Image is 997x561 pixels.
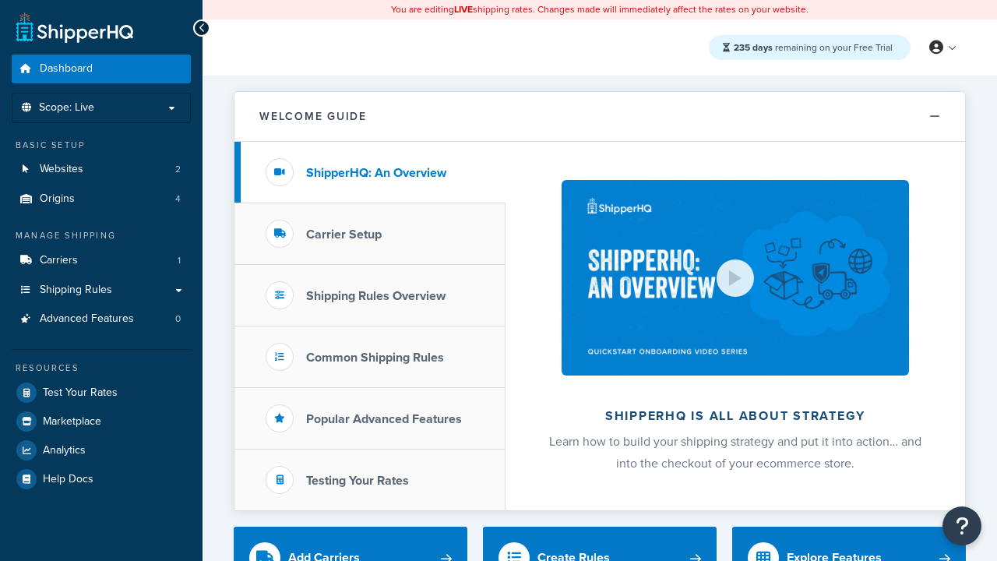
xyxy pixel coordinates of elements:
[734,41,773,55] strong: 235 days
[12,155,191,184] a: Websites2
[12,246,191,275] li: Carriers
[306,228,382,242] h3: Carrier Setup
[175,163,181,176] span: 2
[39,101,94,115] span: Scope: Live
[43,473,93,486] span: Help Docs
[43,444,86,457] span: Analytics
[306,474,409,488] h3: Testing Your Rates
[40,312,134,326] span: Advanced Features
[12,436,191,464] a: Analytics
[12,305,191,333] li: Advanced Features
[12,229,191,242] div: Manage Shipping
[12,276,191,305] a: Shipping Rules
[234,92,965,142] button: Welcome Guide
[175,312,181,326] span: 0
[942,506,981,545] button: Open Resource Center
[43,415,101,429] span: Marketplace
[454,2,473,16] b: LIVE
[40,254,78,267] span: Carriers
[549,432,921,472] span: Learn how to build your shipping strategy and put it into action… and into the checkout of your e...
[12,362,191,375] div: Resources
[12,465,191,493] a: Help Docs
[562,180,909,376] img: ShipperHQ is all about strategy
[12,185,191,213] a: Origins4
[12,305,191,333] a: Advanced Features0
[259,111,367,122] h2: Welcome Guide
[40,62,93,76] span: Dashboard
[12,185,191,213] li: Origins
[12,139,191,152] div: Basic Setup
[306,351,444,365] h3: Common Shipping Rules
[40,284,112,297] span: Shipping Rules
[12,246,191,275] a: Carriers1
[178,254,181,267] span: 1
[734,41,893,55] span: remaining on your Free Trial
[12,155,191,184] li: Websites
[547,409,924,423] h2: ShipperHQ is all about strategy
[43,386,118,400] span: Test Your Rates
[12,55,191,83] a: Dashboard
[40,192,75,206] span: Origins
[306,289,446,303] h3: Shipping Rules Overview
[12,379,191,407] a: Test Your Rates
[175,192,181,206] span: 4
[12,408,191,436] a: Marketplace
[40,163,83,176] span: Websites
[306,166,446,180] h3: ShipperHQ: An Overview
[306,412,462,426] h3: Popular Advanced Features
